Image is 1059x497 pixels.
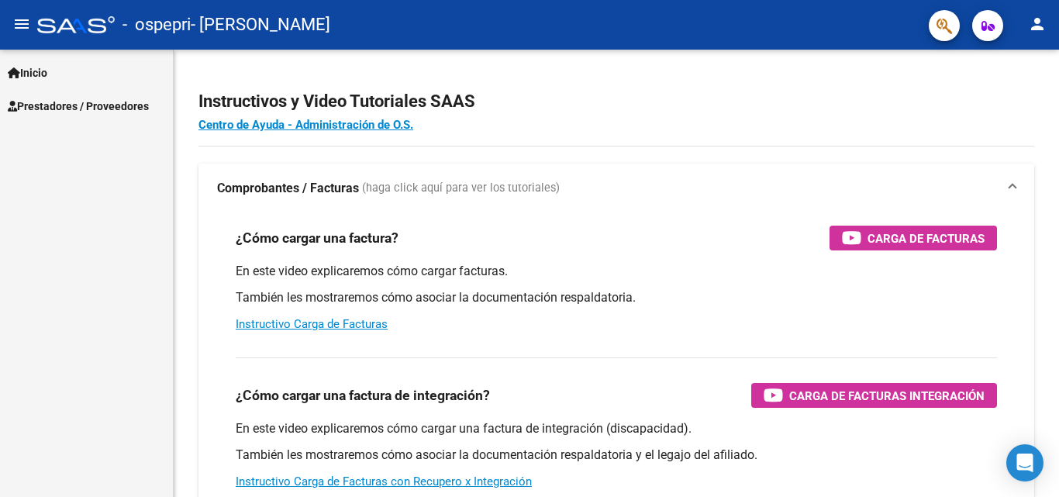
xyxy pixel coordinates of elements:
button: Carga de Facturas Integración [751,383,997,408]
span: Carga de Facturas [868,229,985,248]
mat-expansion-panel-header: Comprobantes / Facturas (haga click aquí para ver los tutoriales) [198,164,1034,213]
a: Centro de Ayuda - Administración de O.S. [198,118,413,132]
h2: Instructivos y Video Tutoriales SAAS [198,87,1034,116]
span: Inicio [8,64,47,81]
button: Carga de Facturas [830,226,997,250]
strong: Comprobantes / Facturas [217,180,359,197]
p: En este video explicaremos cómo cargar facturas. [236,263,997,280]
a: Instructivo Carga de Facturas [236,317,388,331]
span: Prestadores / Proveedores [8,98,149,115]
span: - [PERSON_NAME] [191,8,330,42]
h3: ¿Cómo cargar una factura? [236,227,398,249]
mat-icon: menu [12,15,31,33]
span: - ospepri [122,8,191,42]
span: (haga click aquí para ver los tutoriales) [362,180,560,197]
mat-icon: person [1028,15,1047,33]
p: También les mostraremos cómo asociar la documentación respaldatoria y el legajo del afiliado. [236,447,997,464]
p: En este video explicaremos cómo cargar una factura de integración (discapacidad). [236,420,997,437]
a: Instructivo Carga de Facturas con Recupero x Integración [236,475,532,488]
span: Carga de Facturas Integración [789,386,985,406]
div: Open Intercom Messenger [1006,444,1043,481]
p: También les mostraremos cómo asociar la documentación respaldatoria. [236,289,997,306]
h3: ¿Cómo cargar una factura de integración? [236,385,490,406]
